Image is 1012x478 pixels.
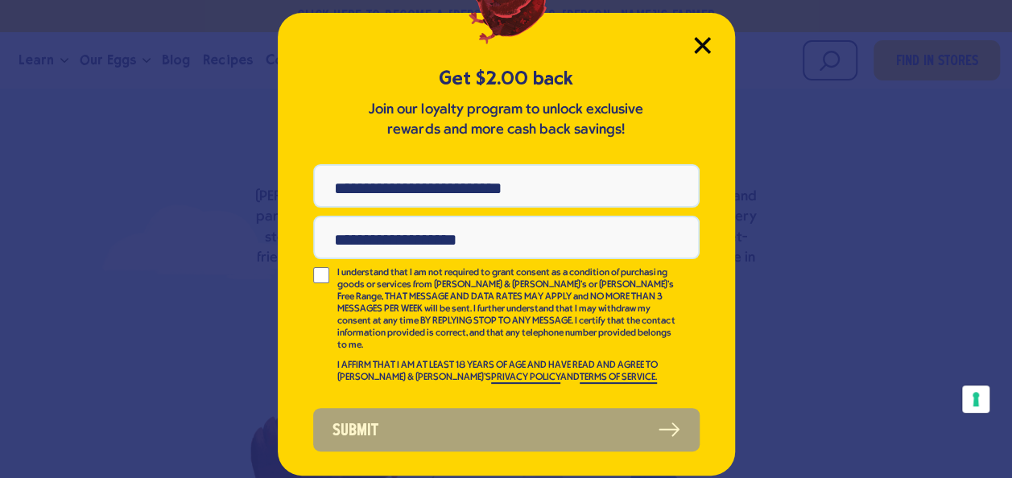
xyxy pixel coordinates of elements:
button: Submit [313,408,700,451]
a: PRIVACY POLICY [491,373,560,384]
button: Close Modal [694,37,711,54]
button: Your consent preferences for tracking technologies [962,385,989,413]
h5: Get $2.00 back [313,65,700,92]
p: I AFFIRM THAT I AM AT LEAST 18 YEARS OF AGE AND HAVE READ AND AGREE TO [PERSON_NAME] & [PERSON_NA... [337,360,677,384]
a: TERMS OF SERVICE. [580,373,657,384]
p: I understand that I am not required to grant consent as a condition of purchasing goods or servic... [337,267,677,352]
p: Join our loyalty program to unlock exclusive rewards and more cash back savings! [366,100,647,140]
input: I understand that I am not required to grant consent as a condition of purchasing goods or servic... [313,267,329,283]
